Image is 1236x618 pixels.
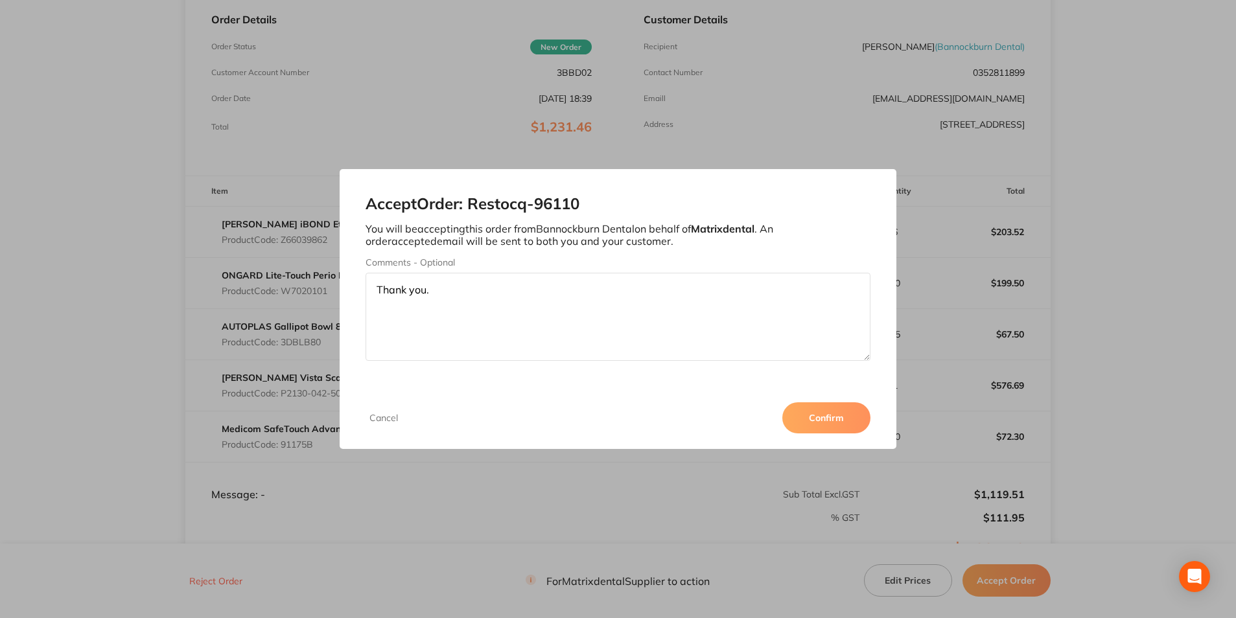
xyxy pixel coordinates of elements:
h2: Accept Order: Restocq- 96110 [366,195,870,213]
textarea: Thank you. [366,273,870,361]
label: Comments - Optional [366,257,870,268]
p: You will be accepting this order from Bannockburn Dental on behalf of . An order accepted email w... [366,223,870,247]
div: Open Intercom Messenger [1179,561,1210,592]
button: Confirm [782,402,870,433]
b: Matrixdental [691,222,754,235]
button: Cancel [366,412,402,424]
